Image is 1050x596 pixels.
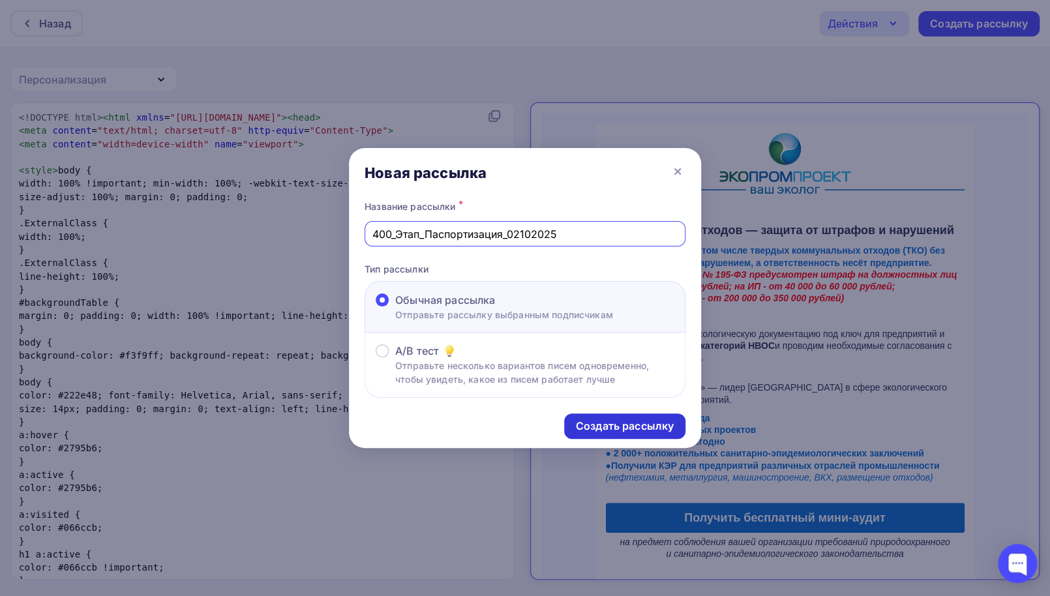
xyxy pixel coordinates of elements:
[65,203,411,250] span: Разрабатываем всю экологическую документацию под ключ для предприятий и организаций и проводим не...
[395,343,439,359] span: A/B тест
[65,20,423,80] img: Экопромпроект
[576,419,674,434] div: Создать рассылку
[65,389,423,419] a: Получить бесплатный мини-аудит
[65,110,413,123] strong: отходов — защита от штрафов и нарушений
[395,359,674,386] p: Отправьте несколько вариантов писем одновременно, чтобы увидеть, какое из писем работает лучше
[365,262,685,276] p: Тип рассылки
[78,423,408,445] em: на предмет соблюдения вашей организации требований природоохранного и санитарно-эпидемиологическо...
[65,156,416,190] span: (п. 9 ст. 8.2 КоАП РФ № 195-ФЗ предусмотрен штраф на должностных лиц от 20 000 до 40 000 рублей; ...
[117,227,233,237] strong: l, ll, III, IV категорий НВОС
[372,226,678,242] input: Придумайте название рассылки
[65,335,383,345] strong: ● 2 000+ положительных санитарно-эпидемиологических заключений
[365,164,487,182] div: Новая рассылка
[65,311,215,321] strong: ● 50 000+ завершённых проектов
[395,292,495,308] span: Обычная рассылка
[65,257,406,291] span: ООО «Экопромпроект» — лидер [GEOGRAPHIC_DATA] в сфере экологического сопровождения предприятий.
[65,132,404,154] span: Передача отходов, в том числе твердых коммунальных отходов (ТКО) без паспорта является нарушением...
[65,299,169,310] strong: ● Работаем с 2003 года
[70,347,398,357] strong: Получили КЭР для предприятий различных отраслей промышленности
[65,110,154,123] span: Паспортизация
[395,308,613,321] p: Отправьте рассылку выбранным подписчикам
[65,323,184,333] strong: ● 3 000+ отчётов ежегодно
[65,203,127,214] strong: Мы поможем:
[65,335,398,368] span: ●
[365,198,685,216] div: Название рассылки
[65,359,392,369] em: (нефтехимия, металлургия, машиностроение, ВКХ, размещение отходов)
[65,257,119,267] strong: Почему мы:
